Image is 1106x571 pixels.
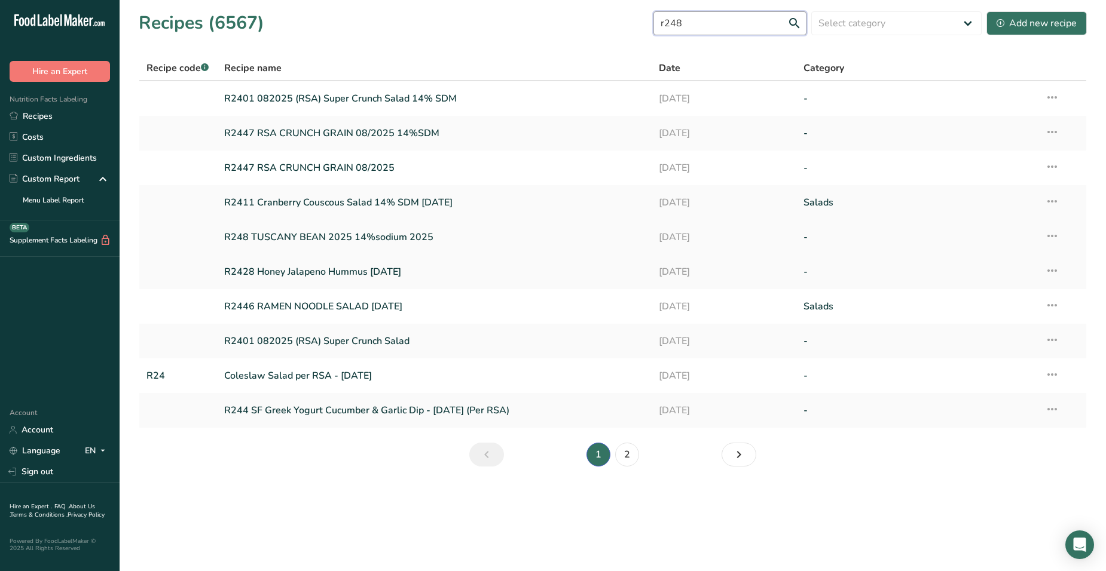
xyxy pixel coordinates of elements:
a: R24 [146,363,210,388]
a: R2446 RAMEN NOODLE SALAD [DATE] [224,294,644,319]
a: Coleslaw Salad per RSA - [DATE] [224,363,644,388]
a: [DATE] [659,294,789,319]
div: Add new recipe [997,16,1077,30]
a: Hire an Expert . [10,502,52,511]
span: Category [803,61,844,75]
div: BETA [10,223,29,232]
a: [DATE] [659,398,789,423]
a: - [803,259,1031,284]
a: - [803,86,1031,111]
a: - [803,363,1031,388]
a: - [803,225,1031,250]
a: Previous page [469,443,504,466]
a: - [803,155,1031,180]
h1: Recipes (6567) [139,10,264,36]
span: Recipe name [224,61,282,75]
button: Hire an Expert [10,61,110,82]
button: Add new recipe [986,11,1087,35]
a: - [803,329,1031,354]
a: - [803,121,1031,146]
a: About Us . [10,502,95,519]
a: R2411 Cranberry Couscous Salad 14% SDM [DATE] [224,190,644,215]
div: Powered By FoodLabelMaker © 2025 All Rights Reserved [10,538,110,552]
a: Privacy Policy [68,511,105,519]
a: R2447 RSA CRUNCH GRAIN 08/2025 14%SDM [224,121,644,146]
input: Search for recipe [653,11,806,35]
a: [DATE] [659,259,789,284]
a: R2401 082025 (RSA) Super Crunch Salad [224,329,644,354]
a: [DATE] [659,86,789,111]
a: Next page [722,443,756,466]
div: Custom Report [10,173,80,185]
a: [DATE] [659,190,789,215]
span: Date [659,61,680,75]
a: [DATE] [659,121,789,146]
a: [DATE] [659,225,789,250]
a: R248 TUSCANY BEAN 2025 14%sodium 2025 [224,225,644,250]
a: Salads [803,190,1031,215]
a: Language [10,440,60,461]
a: [DATE] [659,363,789,388]
a: R2401 082025 (RSA) Super Crunch Salad 14% SDM [224,86,644,111]
span: Recipe code [146,62,209,75]
a: Terms & Conditions . [10,511,68,519]
a: R244 SF Greek Yogurt Cucumber & Garlic Dip - [DATE] (Per RSA) [224,398,644,423]
a: [DATE] [659,155,789,180]
a: R2447 RSA CRUNCH GRAIN 08/2025 [224,155,644,180]
a: R2428 Honey Jalapeno Hummus [DATE] [224,259,644,284]
a: Page 2. [615,443,639,466]
a: Salads [803,294,1031,319]
a: FAQ . [54,502,69,511]
a: - [803,398,1031,423]
a: [DATE] [659,329,789,354]
div: EN [85,444,110,458]
div: Open Intercom Messenger [1065,530,1094,559]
